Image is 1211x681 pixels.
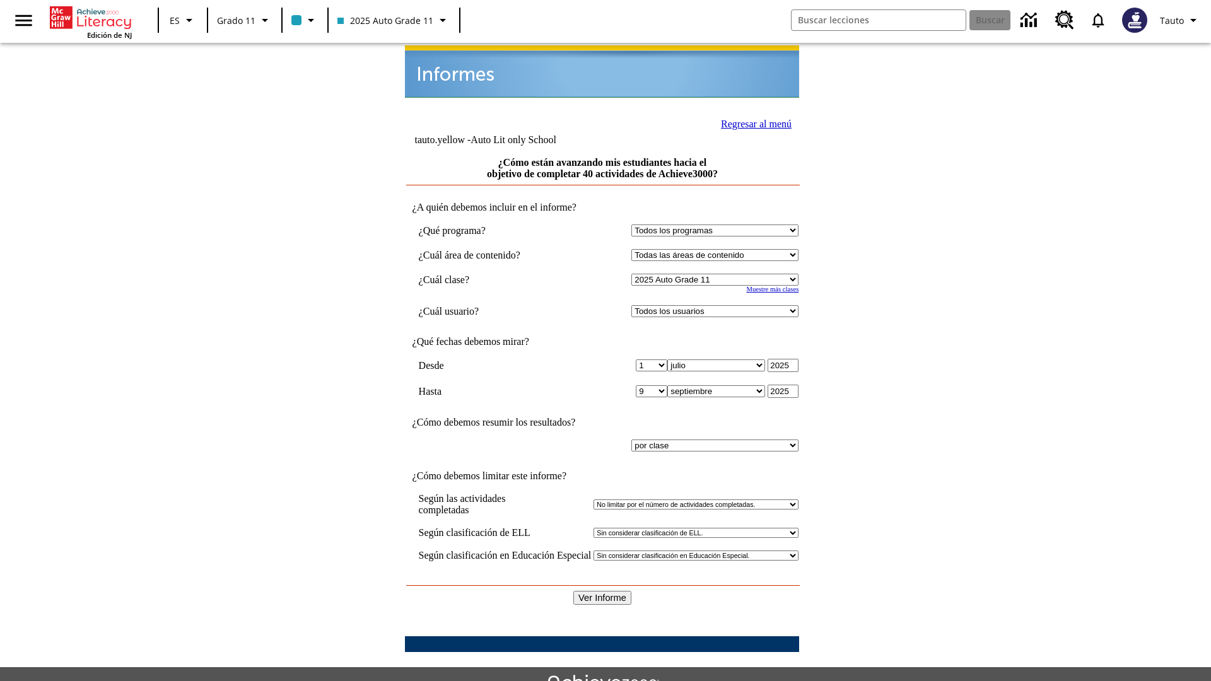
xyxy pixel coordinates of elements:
a: Muestre más clases [746,286,799,293]
td: ¿A quién debemos incluir en el informe? [406,202,799,213]
button: Escoja un nuevo avatar [1114,4,1155,37]
td: Hasta [419,385,559,398]
td: ¿Cuál usuario? [419,305,559,317]
td: Desde [419,359,559,372]
div: Portada [50,4,132,40]
td: Según las actividades completadas [419,493,592,516]
td: ¿Qué fechas debemos mirar? [406,336,799,347]
td: ¿Cuál clase? [419,274,559,286]
td: ¿Cómo debemos limitar este informe? [406,470,799,482]
a: Centro de información [1013,3,1048,38]
span: ES [170,14,180,27]
a: Notificaciones [1082,4,1114,37]
button: Perfil/Configuración [1155,9,1206,32]
span: Tauto [1160,14,1184,27]
a: ¿Cómo están avanzando mis estudiantes hacia el objetivo de completar 40 actividades de Achieve3000? [487,157,718,179]
a: Centro de recursos, Se abrirá en una pestaña nueva. [1048,3,1082,37]
td: tauto.yellow - [414,134,646,146]
td: Según clasificación de ELL [419,527,592,538]
a: Regresar al menú [721,119,792,129]
button: Lenguaje: ES, Selecciona un idioma [163,9,203,32]
span: 2025 Auto Grade 11 [337,14,433,27]
nobr: Auto Lit only School [471,134,556,145]
img: header [405,45,799,98]
button: Grado: Grado 11, Elige un grado [212,9,278,32]
button: Abrir el menú lateral [5,2,42,39]
nobr: ¿Cuál área de contenido? [419,250,520,260]
img: Avatar [1122,8,1147,33]
button: El color de la clase es azul claro. Cambiar el color de la clase. [286,9,324,32]
td: ¿Qué programa? [419,224,559,236]
td: ¿Cómo debemos resumir los resultados? [406,417,799,428]
span: Grado 11 [217,14,255,27]
input: Buscar campo [792,10,966,30]
button: Clase: 2025 Auto Grade 11, Selecciona una clase [332,9,455,32]
td: Según clasificación en Educación Especial [419,550,592,561]
input: Ver Informe [573,591,631,605]
span: Edición de NJ [87,30,132,40]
